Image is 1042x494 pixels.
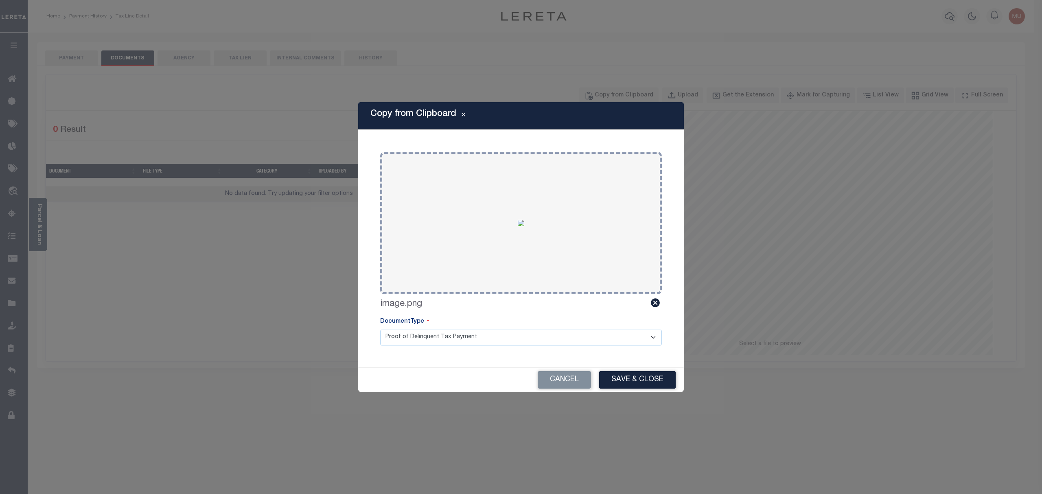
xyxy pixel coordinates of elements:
[380,297,422,311] label: image.png
[370,109,456,119] h5: Copy from Clipboard
[518,220,524,226] img: 108316eb-1f52-4c3f-8d7f-e2ec20d08f09
[538,371,591,389] button: Cancel
[456,111,471,121] button: Close
[599,371,676,389] button: Save & Close
[380,317,429,326] label: DocumentType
